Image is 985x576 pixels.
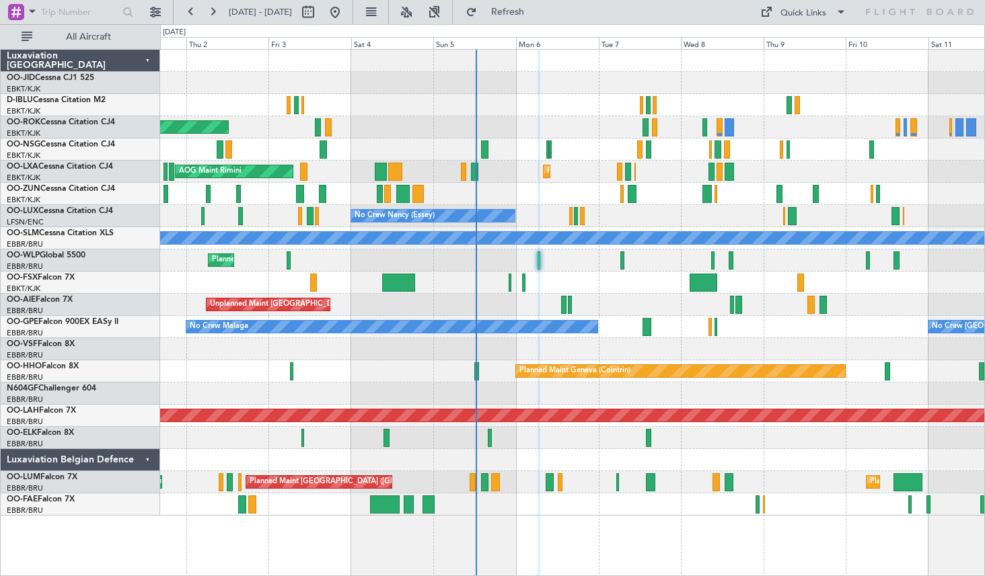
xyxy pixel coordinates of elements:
span: OO-JID [7,74,35,82]
a: OO-LUXCessna Citation CJ4 [7,207,113,215]
a: OO-VSFFalcon 8X [7,340,75,348]
a: EBKT/KJK [7,128,40,138]
a: EBBR/BRU [7,505,43,516]
a: EBBR/BRU [7,483,43,493]
span: N604GF [7,384,38,393]
a: EBBR/BRU [7,306,43,316]
div: Sat 4 [351,37,434,49]
a: OO-AIEFalcon 7X [7,296,73,304]
button: Refresh [460,1,540,23]
a: EBBR/BRU [7,261,43,272]
a: OO-SLMCessna Citation XLS [7,229,114,237]
a: EBBR/BRU [7,350,43,360]
span: D-IBLU [7,96,33,104]
a: EBBR/BRU [7,395,43,405]
span: All Aircraft [35,32,142,42]
div: Planned Maint Milan (Linate) [212,250,309,270]
div: Fri 3 [268,37,351,49]
span: OO-ROK [7,118,40,126]
a: N604GFChallenger 604 [7,384,96,393]
a: OO-WLPGlobal 5500 [7,251,85,259]
a: EBBR/BRU [7,328,43,338]
div: AOG Maint Rimini [179,161,242,181]
span: [DATE] - [DATE] [229,6,292,18]
div: Thu 2 [186,37,269,49]
a: EBKT/KJK [7,195,40,205]
span: OO-ELK [7,429,37,437]
div: Planned Maint [GEOGRAPHIC_DATA] ([GEOGRAPHIC_DATA] National) [250,472,493,492]
div: Sun 5 [433,37,516,49]
a: EBKT/KJK [7,173,40,183]
div: Tue 7 [599,37,682,49]
div: Planned Maint Geneva (Cointrin) [519,361,630,381]
span: OO-WLP [7,251,40,259]
a: OO-FSXFalcon 7X [7,274,75,282]
span: OO-NSG [7,140,40,149]
a: LFSN/ENC [7,217,44,227]
a: OO-FAEFalcon 7X [7,495,75,503]
span: OO-GPE [7,318,38,326]
span: OO-ZUN [7,185,40,193]
a: OO-JIDCessna CJ1 525 [7,74,94,82]
div: No Crew Nancy (Essey) [355,206,435,226]
input: Trip Number [41,2,118,22]
div: Unplanned Maint [GEOGRAPHIC_DATA] ([GEOGRAPHIC_DATA]) [210,294,431,315]
a: OO-HHOFalcon 8X [7,362,79,370]
a: OO-ELKFalcon 8X [7,429,74,437]
a: OO-ZUNCessna Citation CJ4 [7,185,115,193]
a: OO-LUMFalcon 7X [7,473,77,481]
span: OO-AIE [7,296,36,304]
span: OO-FAE [7,495,38,503]
a: EBKT/KJK [7,84,40,94]
a: OO-LXACessna Citation CJ4 [7,163,113,171]
span: OO-LUM [7,473,40,481]
a: EBKT/KJK [7,284,40,294]
span: OO-VSF [7,340,38,348]
button: All Aircraft [15,26,146,48]
a: EBBR/BRU [7,439,43,449]
a: D-IBLUCessna Citation M2 [7,96,106,104]
span: OO-LAH [7,407,39,415]
div: No Crew Malaga [190,317,248,337]
div: Wed 8 [681,37,764,49]
a: EBBR/BRU [7,417,43,427]
span: OO-SLM [7,229,39,237]
a: OO-LAHFalcon 7X [7,407,76,415]
a: OO-NSGCessna Citation CJ4 [7,140,115,149]
span: OO-LXA [7,163,38,171]
a: OO-GPEFalcon 900EX EASy II [7,318,118,326]
div: Planned Maint Kortrijk-[GEOGRAPHIC_DATA] [547,161,704,181]
a: EBBR/BRU [7,239,43,249]
span: OO-FSX [7,274,38,282]
span: OO-LUX [7,207,38,215]
div: [DATE] [163,27,186,38]
a: OO-ROKCessna Citation CJ4 [7,118,115,126]
div: Fri 10 [846,37,928,49]
span: OO-HHO [7,362,42,370]
span: Refresh [480,7,536,17]
div: Mon 6 [516,37,599,49]
a: EBKT/KJK [7,106,40,116]
a: EBBR/BRU [7,372,43,382]
div: Thu 9 [764,37,846,49]
a: EBKT/KJK [7,151,40,161]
